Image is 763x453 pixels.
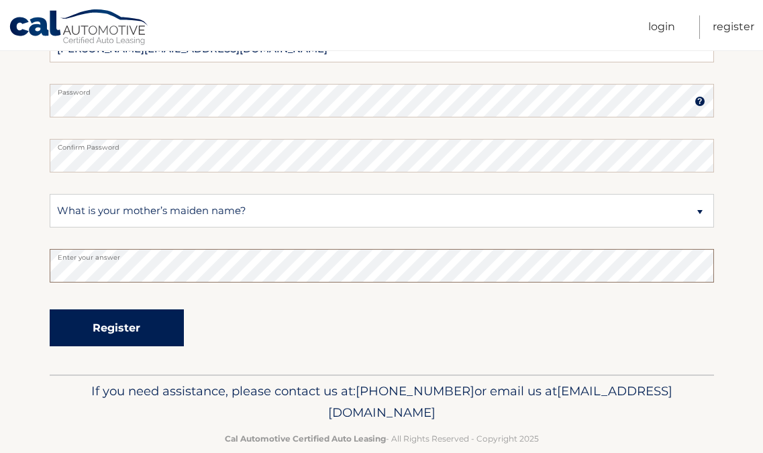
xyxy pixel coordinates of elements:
label: Password [50,84,714,95]
a: Login [648,15,675,39]
p: - All Rights Reserved - Copyright 2025 [58,432,705,446]
span: [PHONE_NUMBER] [356,383,474,399]
a: Cal Automotive [9,9,150,48]
a: Register [713,15,754,39]
button: Register [50,309,184,346]
label: Confirm Password [50,139,714,150]
img: tooltip.svg [695,96,705,107]
span: [EMAIL_ADDRESS][DOMAIN_NAME] [328,383,672,420]
p: If you need assistance, please contact us at: or email us at [58,381,705,423]
strong: Cal Automotive Certified Auto Leasing [225,434,386,444]
label: Enter your answer [50,249,714,260]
